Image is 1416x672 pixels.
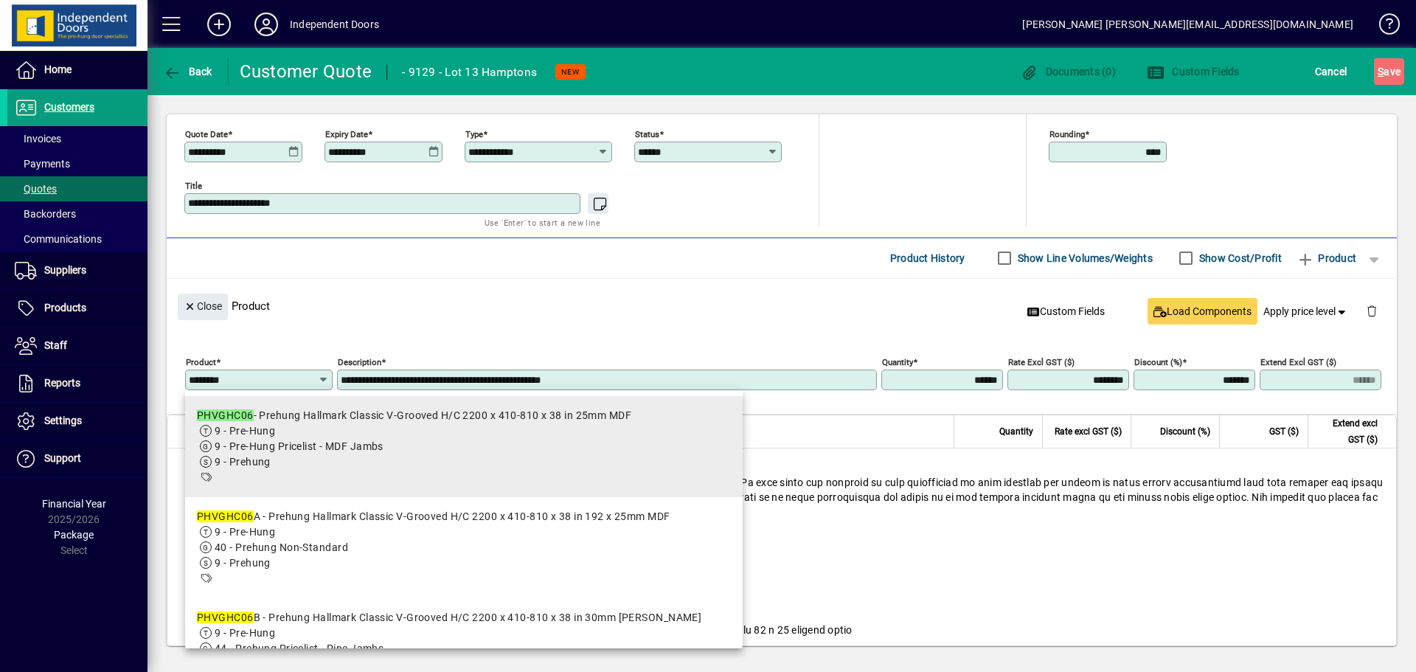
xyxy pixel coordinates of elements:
div: Independent Doors [290,13,379,36]
a: Suppliers [7,252,147,289]
app-page-header-button: Back [147,58,229,85]
a: Payments [7,151,147,176]
button: Close [178,294,228,320]
div: A - Prehung Hallmark Classic V-Grooved H/C 2200 x 410-810 x 38 in 192 x 25mm MDF [197,509,670,524]
span: Products [44,302,86,314]
mat-label: Discount (%) [1134,356,1182,367]
span: Close [184,294,222,319]
em: PHVGHC06 [197,409,254,421]
mat-label: Type [465,128,483,139]
span: Rate excl GST ($) [1055,423,1122,440]
mat-label: Rounding [1049,128,1085,139]
a: Invoices [7,126,147,151]
mat-label: Quantity [882,356,913,367]
mat-option: PHVGHC06A - Prehung Hallmark Classic V-Grooved H/C 2200 x 410-810 x 38 in 192 x 25mm MDF [185,497,743,598]
span: Custom Fields [1147,66,1240,77]
span: Payments [15,158,70,170]
mat-label: Description [338,356,381,367]
span: S [1378,66,1384,77]
a: Knowledge Base [1368,3,1398,51]
mat-label: Quote date [185,128,228,139]
button: Add [195,11,243,38]
app-page-header-button: Close [174,299,232,312]
button: Custom Fields [1021,298,1111,325]
span: Financial Year [42,498,106,510]
button: Custom Fields [1143,58,1243,85]
span: Reports [44,377,80,389]
span: Documents (0) [1020,66,1116,77]
span: 9 - Pre-Hung [215,627,275,639]
mat-label: Product [186,356,216,367]
em: PHVGHC06 [197,612,254,623]
mat-label: Extend excl GST ($) [1260,356,1336,367]
button: Profile [243,11,290,38]
span: Discount (%) [1160,423,1210,440]
div: [PERSON_NAME] [PERSON_NAME][EMAIL_ADDRESS][DOMAIN_NAME] [1022,13,1353,36]
button: Apply price level [1257,298,1355,325]
a: Products [7,290,147,327]
app-page-header-button: Delete [1354,304,1389,317]
span: Communications [15,233,102,245]
span: Cancel [1315,60,1347,83]
span: Staff [44,339,67,351]
span: Settings [44,415,82,426]
span: 40 - Prehung Non-Standard [215,541,348,553]
button: Load Components [1148,298,1257,325]
span: Package [54,529,94,541]
div: Customer Quote [240,60,372,83]
span: Invoices [15,133,61,145]
span: Extend excl GST ($) [1317,415,1378,448]
button: Delete [1354,294,1389,329]
span: Suppliers [44,264,86,276]
div: - 9129 - Lot 13 Hamptons [402,60,537,84]
a: Staff [7,328,147,364]
span: Quantity [999,423,1033,440]
a: Support [7,440,147,477]
span: 9 - Pre-Hung Pricelist - MDF Jambs [215,440,383,452]
a: Settings [7,403,147,440]
em: PHVGHC06 [197,510,254,522]
button: Back [159,58,216,85]
span: Custom Fields [1027,304,1106,319]
a: Communications [7,226,147,252]
a: Reports [7,365,147,402]
label: Show Cost/Profit [1196,251,1282,266]
button: Save [1374,58,1404,85]
mat-label: Status [635,128,659,139]
span: 44 - Prehung Pricelist - Pine Jambs [215,642,383,654]
div: B - Prehung Hallmark Classic V-Grooved H/C 2200 x 410-810 x 38 in 30mm [PERSON_NAME] [197,610,701,626]
a: Home [7,52,147,89]
mat-hint: Use 'Enter' to start a new line [485,214,600,231]
button: Product History [884,245,971,271]
span: GST ($) [1269,423,1299,440]
button: Documents (0) [1016,58,1120,85]
div: - Prehung Hallmark Classic V-Grooved H/C 2200 x 410-810 x 38 in 25mm MDF [197,408,631,423]
span: Support [44,452,81,464]
span: ave [1378,60,1401,83]
mat-label: Title [185,180,202,190]
div: Product [167,279,1397,333]
a: Backorders [7,201,147,226]
span: 9 - Prehung [215,557,271,569]
span: NEW [561,67,580,77]
span: 9 - Prehung [215,456,271,468]
span: 9 - Pre-Hung [215,526,275,538]
mat-option: PHVGHC06 - Prehung Hallmark Classic V-Grooved H/C 2200 x 410-810 x 38 in 25mm MDF [185,396,743,497]
span: Customers [44,101,94,113]
span: Apply price level [1263,304,1349,319]
span: Backorders [15,208,76,220]
span: Back [163,66,212,77]
a: Quotes [7,176,147,201]
span: Load Components [1153,304,1252,319]
span: Quotes [15,183,57,195]
mat-label: Expiry date [325,128,368,139]
button: Cancel [1311,58,1351,85]
span: Product History [890,246,965,270]
mat-label: Rate excl GST ($) [1008,356,1075,367]
span: 9 - Pre-Hung [215,425,275,437]
span: Home [44,63,72,75]
label: Show Line Volumes/Weights [1015,251,1153,266]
